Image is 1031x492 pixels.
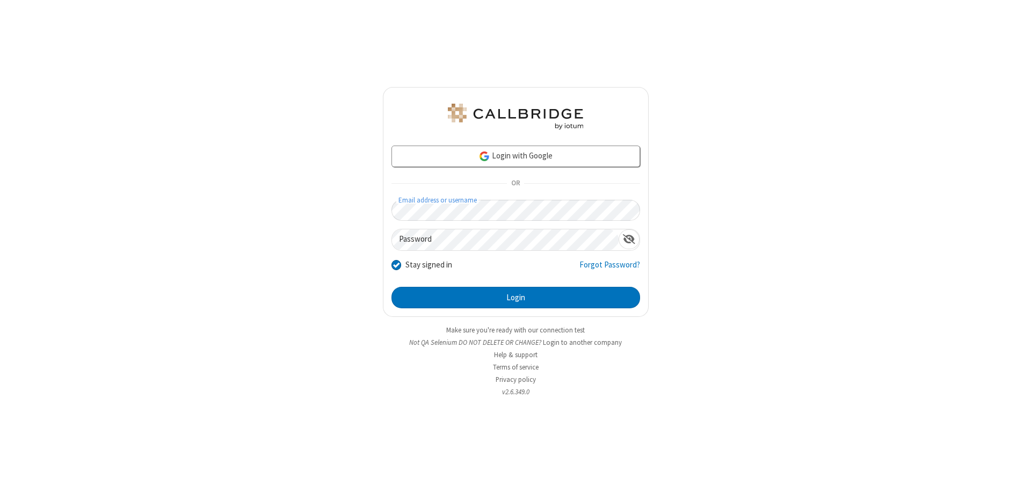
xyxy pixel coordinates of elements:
span: OR [507,176,524,191]
img: google-icon.png [478,150,490,162]
a: Login with Google [391,146,640,167]
input: Email address or username [391,200,640,221]
input: Password [392,229,619,250]
a: Forgot Password? [579,259,640,279]
img: QA Selenium DO NOT DELETE OR CHANGE [446,104,585,129]
li: v2.6.349.0 [383,387,649,397]
label: Stay signed in [405,259,452,271]
div: Show password [619,229,640,249]
li: Not QA Selenium DO NOT DELETE OR CHANGE? [383,337,649,348]
button: Login to another company [543,337,622,348]
button: Login [391,287,640,308]
a: Terms of service [493,363,539,372]
a: Help & support [494,350,538,359]
a: Make sure you're ready with our connection test [446,325,585,335]
a: Privacy policy [496,375,536,384]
